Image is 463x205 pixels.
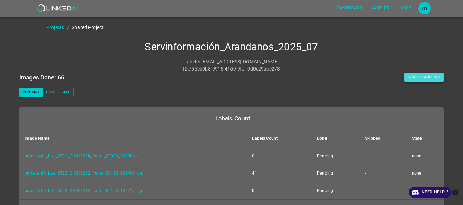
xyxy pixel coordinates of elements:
[367,1,393,15] a: Labeler
[247,148,311,165] td: 0
[418,2,431,14] div: m
[247,182,311,200] td: 0
[406,182,444,200] td: none
[406,148,444,165] td: none
[46,24,463,31] nav: breadcrumb
[19,88,43,97] button: Pending
[46,25,64,30] a: Projects
[25,154,140,158] a: parcela_61_lote_3391_GH016224_frame_00083_80280.jpg
[25,171,142,176] a: parcela_64_lote_3523_GH016212_frame_00110_106406.jpg
[406,129,444,148] th: State
[395,2,417,14] button: Docs
[311,182,359,200] td: Pending
[409,187,451,198] a: Need Help ?
[201,58,279,65] p: [EMAIL_ADDRESS][DOMAIN_NAME]
[72,24,104,31] p: Shared Project
[418,2,431,14] button: Open settings
[247,129,311,148] th: Labels Count
[406,165,444,182] td: none
[311,129,359,148] th: Done
[334,2,365,14] button: Dashboard
[67,24,69,31] li: /
[183,65,189,73] p: ID :
[359,148,406,165] td: -
[311,148,359,165] td: Pending
[247,165,311,182] td: 41
[19,129,247,148] th: Image Name
[25,188,142,193] a: parcela_64_lote_3523_GH016212_frame_00193_186719.jpg
[451,187,460,198] button: close-help
[43,88,60,97] button: Done
[333,1,367,15] a: Dashboard
[184,58,201,65] p: Labeler :
[311,165,359,182] td: Pending
[19,73,64,82] h6: Images Done: 66
[189,65,280,73] p: 755cb0b8-9915-4159-9fef-0d0e29ace273
[37,4,79,12] img: LinkedAI
[394,1,418,15] a: Docs
[359,165,406,182] td: -
[404,73,444,82] button: Start Labeling
[359,182,406,200] td: -
[19,41,444,53] h4: Servinformación_Arandanos_2025_07
[359,129,406,148] th: Skipped
[60,88,74,97] button: All
[368,2,392,14] button: Labeler
[25,114,441,123] div: Labels Count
